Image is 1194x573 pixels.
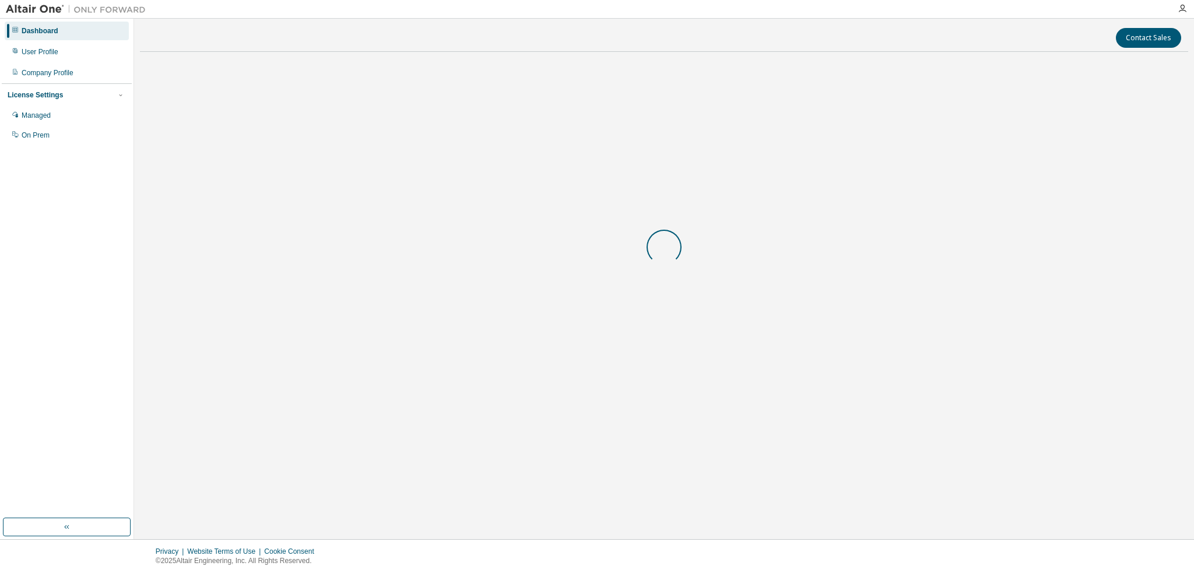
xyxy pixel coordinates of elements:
div: Managed [22,111,51,120]
div: Dashboard [22,26,58,36]
div: Cookie Consent [264,547,321,556]
button: Contact Sales [1116,28,1181,48]
div: User Profile [22,47,58,57]
div: On Prem [22,131,50,140]
img: Altair One [6,3,152,15]
p: © 2025 Altair Engineering, Inc. All Rights Reserved. [156,556,321,566]
div: Privacy [156,547,187,556]
div: License Settings [8,90,63,100]
div: Website Terms of Use [187,547,264,556]
div: Company Profile [22,68,73,78]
